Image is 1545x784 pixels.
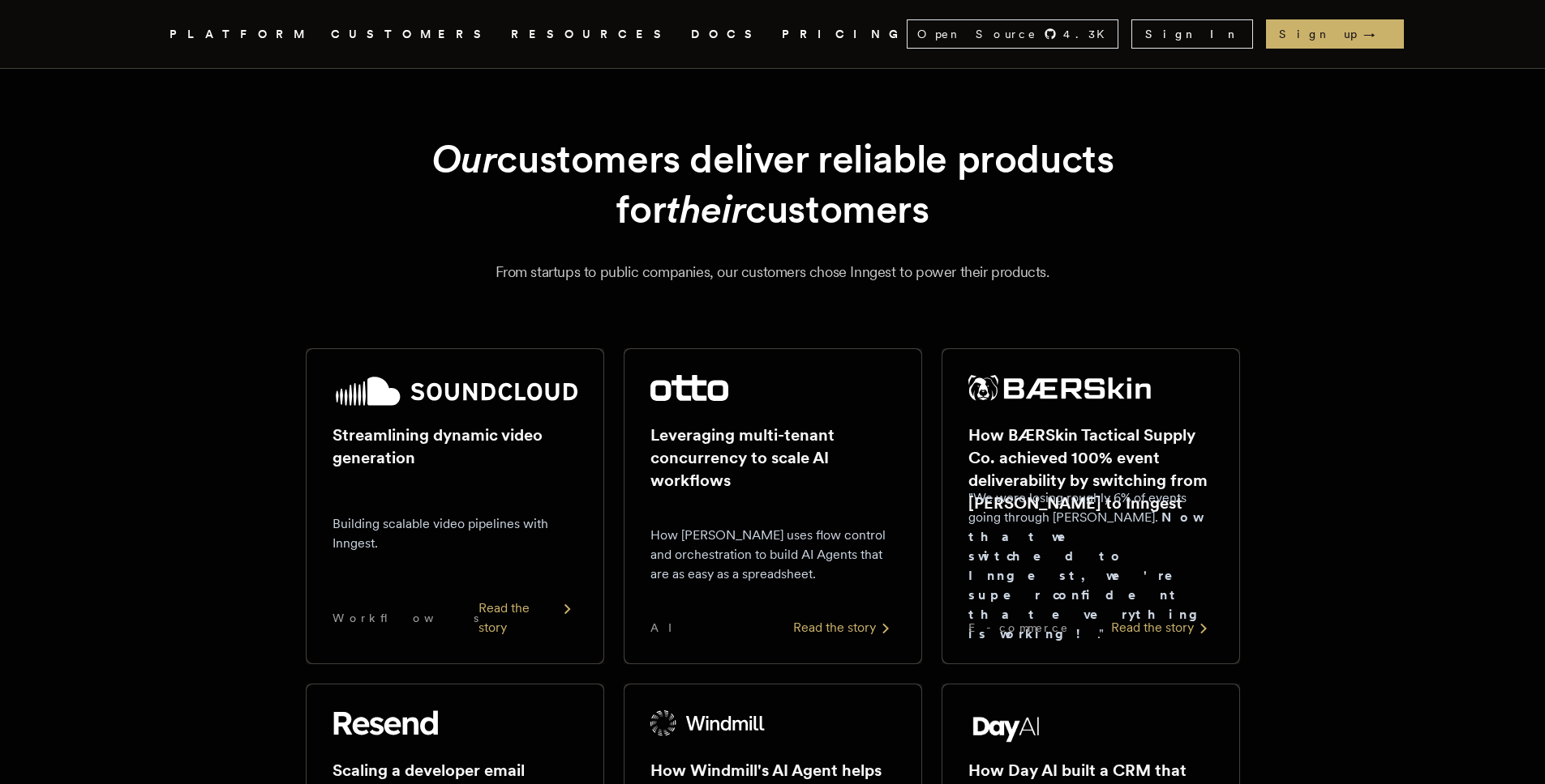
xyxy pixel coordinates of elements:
strong: Now that we switched to Inngest, we're super confident that everything is working! [968,509,1210,641]
img: Windmill [650,710,766,736]
span: E-commerce [968,620,1069,636]
a: SoundCloud logoStreamlining dynamic video generationBuilding scalable video pipelines with Innges... [306,348,604,664]
a: Sign up [1266,19,1404,49]
img: SoundCloud [333,375,577,407]
a: Otto logoLeveraging multi-tenant concurrency to scale AI workflowsHow [PERSON_NAME] uses flow con... [624,348,922,664]
p: "We were losing roughly 6% of events going through [PERSON_NAME]. ." [968,488,1213,644]
img: Resend [333,710,438,736]
p: From startups to public companies, our customers chose Inngest to power their products. [189,261,1357,283]
a: PRICING [782,24,907,45]
img: Day AI [968,710,1045,743]
p: How [PERSON_NAME] uses flow control and orchestration to build AI Agents that are as easy as a sp... [650,526,895,584]
h2: How BÆRSkin Tactical Supply Co. achieved 100% event deliverability by switching from [PERSON_NAME... [968,424,1213,514]
a: BÆRSkin Tactical Supply Co. logoHow BÆRSkin Tactical Supply Co. achieved 100% event deliverabilit... [942,348,1240,664]
a: Sign In [1131,19,1253,49]
h1: customers deliver reliable products for customers [345,134,1201,235]
span: Workflows [333,610,479,626]
span: → [1363,26,1391,42]
em: their [666,185,745,232]
div: Read the story [1111,618,1213,637]
a: DOCS [691,24,762,45]
span: 4.3 K [1063,26,1114,42]
img: Otto [650,375,728,401]
img: BÆRSkin Tactical Supply Co. [968,375,1152,401]
button: PLATFORM [170,24,311,45]
em: Our [431,135,497,182]
p: Building scalable video pipelines with Inngest. [333,514,577,553]
button: RESOURCES [511,24,672,45]
a: CUSTOMERS [331,24,491,45]
span: Open Source [917,26,1037,42]
div: Read the story [479,599,577,637]
h2: Leveraging multi-tenant concurrency to scale AI workflows [650,424,895,492]
span: AI [650,620,686,636]
h2: Streamlining dynamic video generation [333,424,577,469]
div: Read the story [793,618,895,637]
